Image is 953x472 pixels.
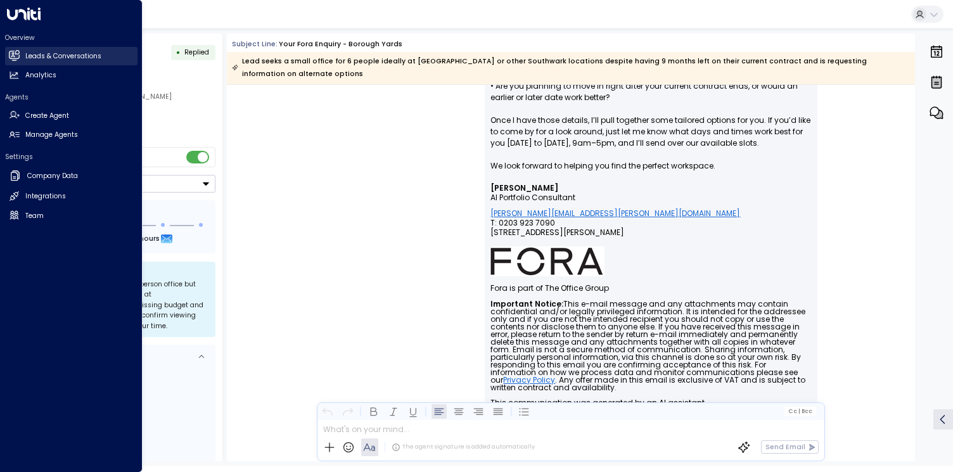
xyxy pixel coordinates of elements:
button: Cc|Bcc [784,407,816,416]
a: Team [5,207,138,225]
button: Undo [320,404,335,419]
span: T: 0203 923 7090 [490,218,555,227]
strong: Important Notice: [490,298,563,309]
a: Integrations [5,188,138,206]
font: Fora is part of The Office Group [490,283,609,293]
span: Cc Bcc [788,408,812,414]
a: Company Data [5,166,138,186]
span: Replied [184,48,209,57]
span: Subject Line: [232,39,278,49]
h2: Agents [5,92,138,102]
img: AIorK4ysLkpAD1VLoJghiceWoVRmgk1XU2vrdoLkeDLGAFfv_vh6vnfJOA1ilUWLDOVq3gZTs86hLsHm3vG- [490,246,604,276]
a: [PERSON_NAME][EMAIL_ADDRESS][PERSON_NAME][DOMAIN_NAME] [490,208,740,218]
div: Signature [490,183,812,430]
h2: Overview [5,33,138,42]
h2: Company Data [27,171,78,181]
h2: Manage Agents [25,130,78,140]
a: Analytics [5,67,138,85]
h2: Create Agent [25,111,69,121]
span: AI Portfolio Consultant [490,193,575,202]
font: [PERSON_NAME] [490,182,558,193]
a: Privacy Policy [503,376,555,384]
div: Your Fora Enquiry - Borough Yards [279,39,402,49]
div: Lead seeks a small office for 6 people ideally at [GEOGRAPHIC_DATA] or other Southwark locations ... [232,55,909,80]
a: Create Agent [5,106,138,125]
font: This e-mail message and any attachments may contain confidential and/or legally privileged inform... [490,298,807,431]
div: • [176,44,181,61]
h2: Leads & Conversations [25,51,101,61]
span: | [798,408,800,414]
button: Redo [340,404,355,419]
h2: Team [25,211,44,221]
a: Manage Agents [5,126,138,144]
h2: Integrations [25,191,66,201]
a: Leads & Conversations [5,47,138,65]
h2: Settings [5,152,138,162]
div: The agent signature is added automatically [392,443,535,452]
h2: Analytics [25,70,56,80]
span: [STREET_ADDRESS][PERSON_NAME] [490,227,624,246]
